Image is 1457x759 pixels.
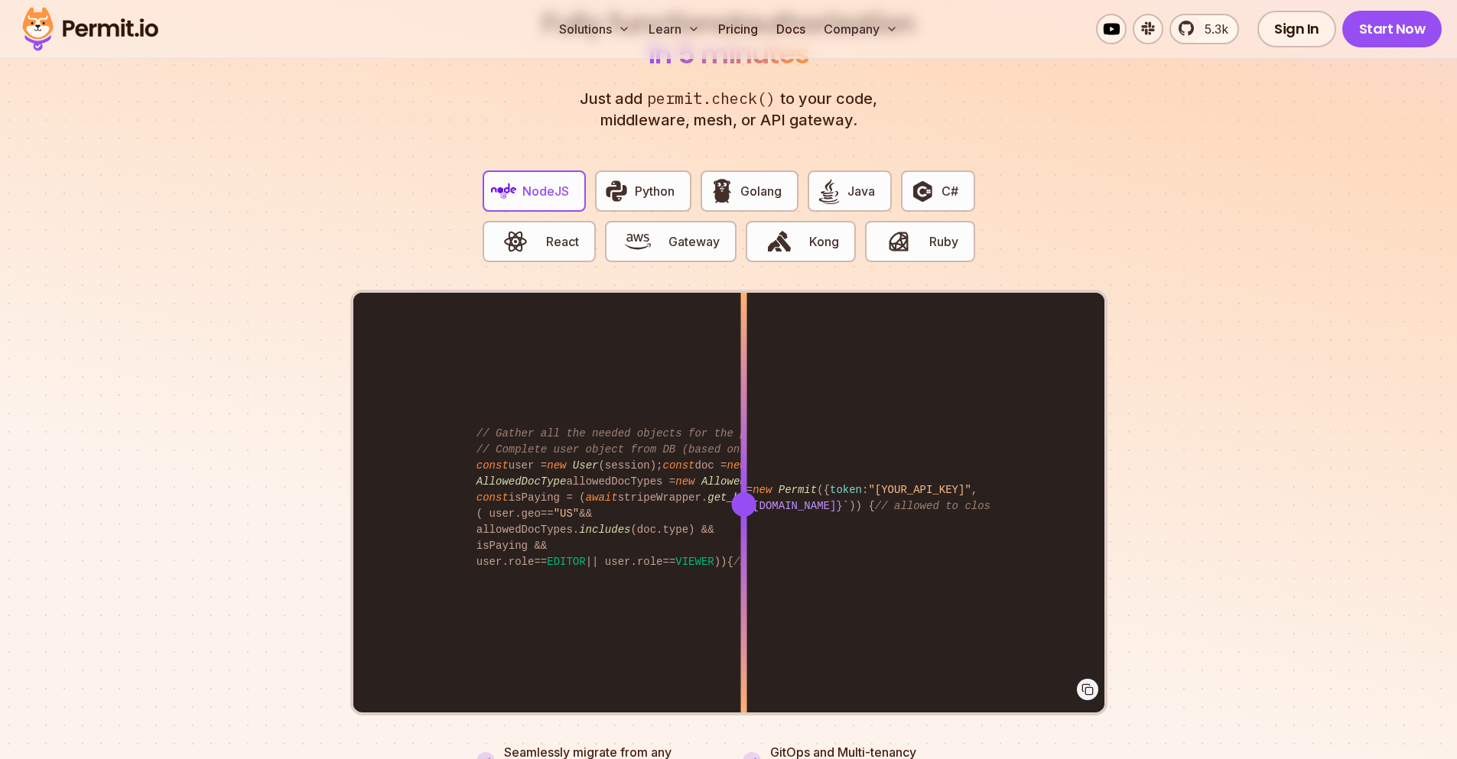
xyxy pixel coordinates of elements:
span: const [476,491,509,504]
img: Java [816,178,842,204]
img: NodeJS [491,178,517,204]
span: get_billing_status [707,491,823,504]
img: Ruby [886,229,912,255]
span: Python [635,182,675,200]
span: C# [942,182,958,200]
span: Gateway [668,232,720,251]
h2: authorization [539,8,919,70]
span: type [662,524,688,536]
span: const [476,459,509,472]
span: // allowed to close issue [875,500,1036,512]
img: Kong [766,229,792,255]
span: AllowedDocType [476,475,567,488]
span: `doc: ` [707,500,849,512]
span: Ruby [929,232,958,251]
span: role [509,556,535,568]
img: React [502,229,528,255]
img: Python [603,178,629,204]
button: Learn [642,14,706,44]
span: permit.check() [642,88,780,110]
p: Just add to your code, middleware, mesh, or API gateway. [564,88,894,131]
span: await [586,491,618,504]
button: Solutions [553,14,636,44]
span: new [753,484,772,496]
a: Start Now [1342,11,1442,47]
span: new [675,475,694,488]
span: "[YOUR_API_KEY]" [868,484,971,496]
span: EDITOR [547,556,585,568]
img: C# [909,178,935,204]
span: Java [847,182,875,200]
a: 5.3k [1169,14,1239,44]
span: ${[DOMAIN_NAME]} [740,500,842,512]
button: Company [818,14,904,44]
a: Pricing [712,14,764,44]
span: User [573,459,599,472]
img: Golang [709,178,735,204]
span: // Complete user object from DB (based on session object, only 3 DB queries...) [476,443,984,456]
span: role [637,556,663,568]
span: "US" [554,508,580,520]
img: Gateway [625,229,651,255]
span: includes [579,524,630,536]
img: Permit logo [15,3,165,55]
span: token [830,484,862,496]
span: // Gather all the needed objects for the permission check [476,427,843,440]
span: AllowedDocType [701,475,792,488]
span: VIEWER [675,556,714,568]
span: // allow access [733,556,830,568]
code: user = (session); doc = ( , , session. ); allowedDocTypes = (user. ); isPaying = ( stripeWrapper.... [466,414,991,582]
span: geo [522,508,541,520]
span: 5.3k [1195,20,1228,38]
span: Permit [779,484,817,496]
span: Golang [740,182,782,200]
span: new [547,459,566,472]
span: Kong [809,232,839,251]
span: const [662,459,694,472]
span: NodeJS [522,182,569,200]
span: new [727,459,746,472]
span: React [546,232,579,251]
a: Sign In [1257,11,1336,47]
a: Docs [770,14,811,44]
